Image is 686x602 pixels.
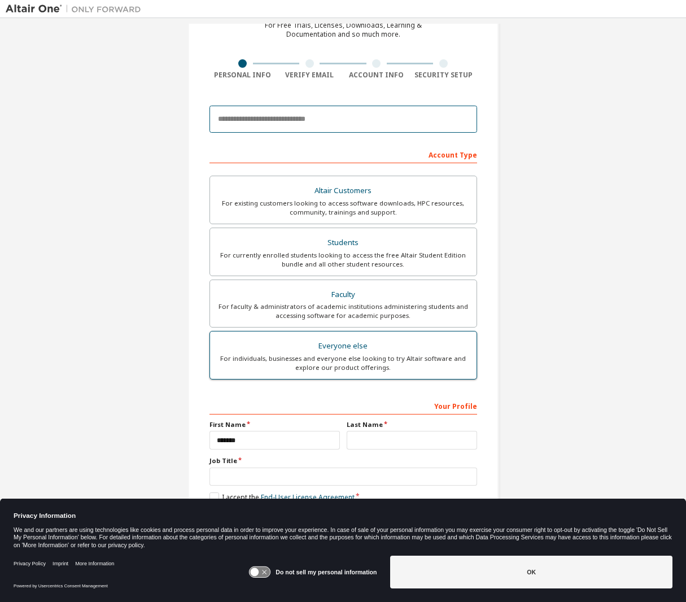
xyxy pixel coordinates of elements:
label: I accept the [209,492,355,502]
div: Account Info [343,71,410,80]
div: Account Type [209,145,477,163]
label: Last Name [347,420,477,429]
div: Your Profile [209,396,477,415]
div: For Free Trials, Licenses, Downloads, Learning & Documentation and so much more. [265,21,422,39]
div: Verify Email [276,71,343,80]
div: For faculty & administrators of academic institutions administering students and accessing softwa... [217,302,470,320]
div: For currently enrolled students looking to access the free Altair Student Edition bundle and all ... [217,251,470,269]
div: For existing customers looking to access software downloads, HPC resources, community, trainings ... [217,199,470,217]
div: For individuals, businesses and everyone else looking to try Altair software and explore our prod... [217,354,470,372]
label: First Name [209,420,340,429]
div: Students [217,235,470,251]
div: Security Setup [410,71,477,80]
label: Job Title [209,456,477,465]
img: Altair One [6,3,147,15]
div: Faculty [217,287,470,303]
div: Altair Customers [217,183,470,199]
a: End-User License Agreement [261,492,355,502]
div: Personal Info [209,71,277,80]
div: Everyone else [217,338,470,354]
